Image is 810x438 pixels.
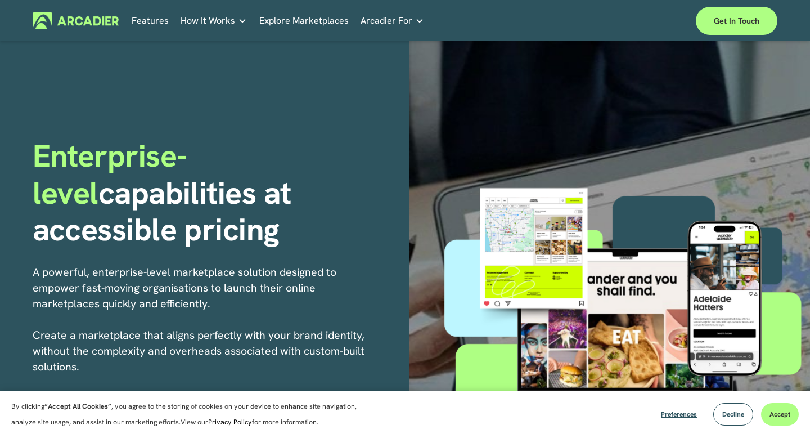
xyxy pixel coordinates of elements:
[132,12,169,29] a: Features
[181,12,247,29] a: folder dropdown
[208,417,252,427] a: Privacy Policy
[661,410,697,419] span: Preferences
[259,12,349,29] a: Explore Marketplaces
[761,403,799,426] button: Accept
[652,403,705,426] button: Preferences
[11,399,377,430] p: By clicking , you agree to the storing of cookies on your device to enhance site navigation, anal...
[361,12,424,29] a: folder dropdown
[33,12,119,29] img: Arcadier
[713,403,753,426] button: Decline
[33,265,370,406] p: A powerful, enterprise-level marketplace solution designed to empower fast-moving organisations t...
[44,401,111,411] strong: “Accept All Cookies”
[33,135,187,213] span: Enterprise-level
[696,7,777,35] a: Get in touch
[361,13,412,29] span: Arcadier For
[769,410,790,419] span: Accept
[722,410,744,419] span: Decline
[181,13,235,29] span: How It Works
[33,172,299,251] strong: capabilities at accessible pricing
